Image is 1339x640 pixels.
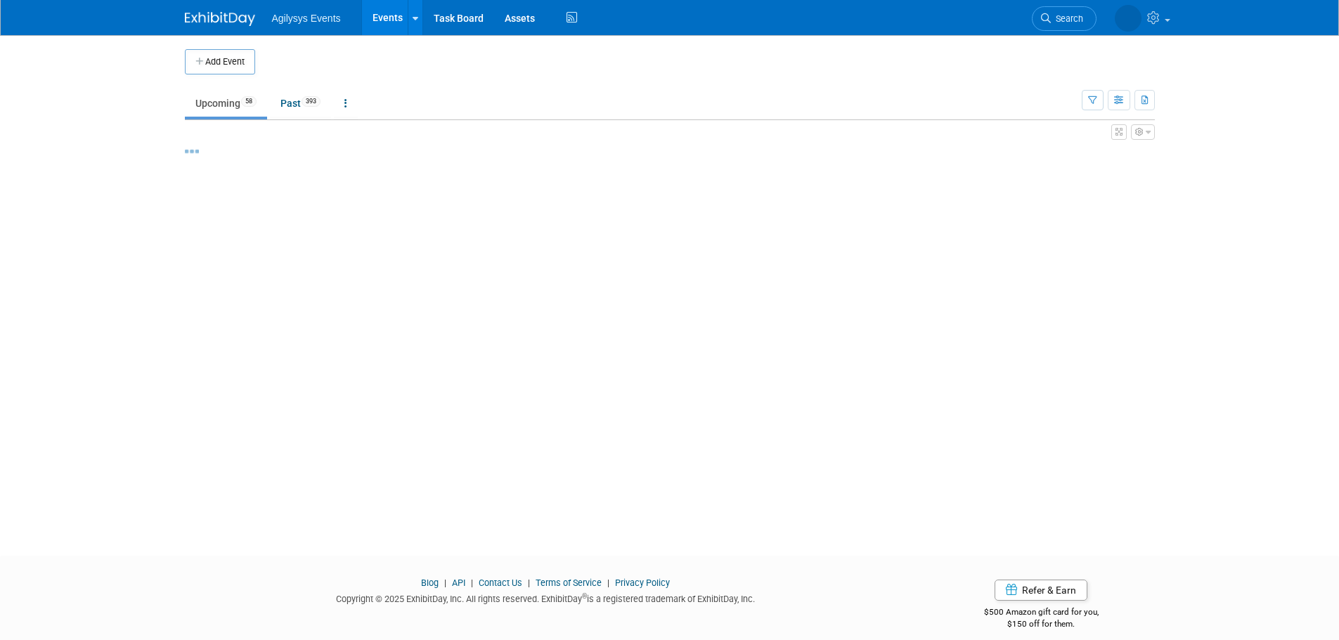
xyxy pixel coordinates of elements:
a: API [452,577,465,588]
span: | [441,577,450,588]
sup: ® [582,592,587,600]
a: Contact Us [479,577,522,588]
img: ExhibitDay [185,12,255,26]
span: | [604,577,613,588]
div: $150 off for them. [928,618,1155,630]
div: Copyright © 2025 ExhibitDay, Inc. All rights reserved. ExhibitDay is a registered trademark of Ex... [185,589,907,606]
a: Upcoming58 [185,90,267,117]
a: Blog [421,577,439,588]
a: Terms of Service [536,577,602,588]
span: | [524,577,533,588]
a: Search [1032,6,1097,31]
span: 393 [302,96,321,107]
img: Jen Reeves [1115,5,1141,32]
a: Privacy Policy [615,577,670,588]
img: loading... [185,150,199,153]
div: $500 Amazon gift card for you, [928,597,1155,629]
span: Agilysys Events [272,13,341,24]
a: Refer & Earn [995,580,1087,601]
button: Add Event [185,49,255,74]
a: Past393 [270,90,331,117]
span: | [467,577,477,588]
span: 58 [241,96,257,107]
span: Search [1051,13,1083,24]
